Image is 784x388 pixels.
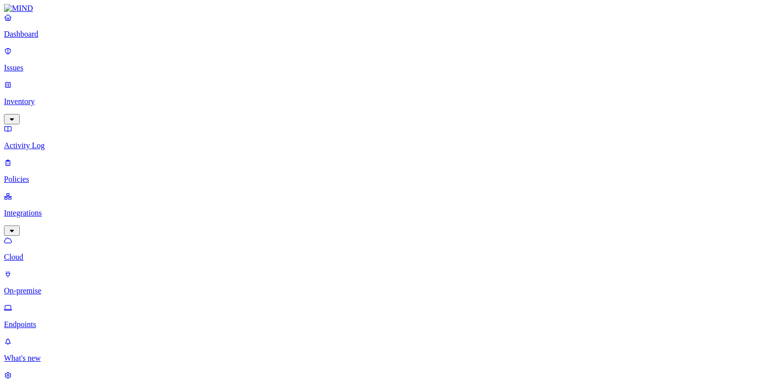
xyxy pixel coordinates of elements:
a: Cloud [4,236,780,262]
a: Policies [4,158,780,184]
p: Issues [4,63,780,72]
p: Inventory [4,97,780,106]
p: Activity Log [4,141,780,150]
p: Policies [4,175,780,184]
p: On-premise [4,286,780,295]
a: Endpoints [4,303,780,329]
p: Dashboard [4,30,780,39]
p: Cloud [4,253,780,262]
a: Dashboard [4,13,780,39]
a: Activity Log [4,124,780,150]
a: Issues [4,47,780,72]
a: MIND [4,4,780,13]
a: Inventory [4,80,780,123]
p: What's new [4,354,780,363]
a: On-premise [4,270,780,295]
img: MIND [4,4,33,13]
p: Endpoints [4,320,780,329]
p: Integrations [4,209,780,218]
a: Integrations [4,192,780,234]
a: What's new [4,337,780,363]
